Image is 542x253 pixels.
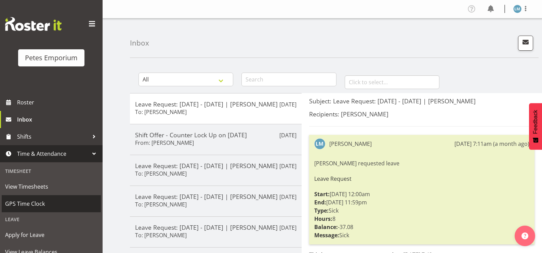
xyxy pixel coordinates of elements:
[314,207,329,214] strong: Type:
[5,181,97,192] span: View Timesheets
[2,226,101,243] a: Apply for Leave
[2,178,101,195] a: View Timesheets
[279,131,296,139] p: [DATE]
[532,110,539,134] span: Feedback
[17,149,89,159] span: Time & Attendance
[135,109,187,115] h6: To: [PERSON_NAME]
[17,114,99,125] span: Inbox
[314,199,326,206] strong: End:
[279,162,296,170] p: [DATE]
[2,164,101,178] div: Timesheet
[314,223,338,231] strong: Balance:
[2,195,101,212] a: GPS Time Clock
[309,110,534,118] h5: Recipients: [PERSON_NAME]
[130,39,149,47] h4: Inbox
[135,139,194,146] h6: From: [PERSON_NAME]
[135,201,187,208] h6: To: [PERSON_NAME]
[17,97,99,107] span: Roster
[135,131,296,139] h5: Shift Offer - Counter Lock Up on [DATE]
[314,190,330,198] strong: Start:
[241,73,336,86] input: Search
[279,193,296,201] p: [DATE]
[314,231,339,239] strong: Message:
[279,100,296,109] p: [DATE]
[454,140,529,148] div: [DATE] 7:11am (a month ago)
[135,100,296,108] h5: Leave Request: [DATE] - [DATE] | [PERSON_NAME]
[314,157,529,241] div: [PERSON_NAME] requested leave [DATE] 12:00am [DATE] 11:59pm Sick 8 -37.08 Sick
[135,170,187,177] h6: To: [PERSON_NAME]
[5,17,62,31] img: Rosterit website logo
[2,212,101,226] div: Leave
[314,176,529,182] h6: Leave Request
[314,138,325,149] img: lianne-morete5410.jpg
[5,230,97,240] span: Apply for Leave
[25,53,78,63] div: Petes Emporium
[314,215,332,223] strong: Hours:
[135,232,187,239] h6: To: [PERSON_NAME]
[17,131,89,142] span: Shifts
[329,140,372,148] div: [PERSON_NAME]
[513,5,521,13] img: lianne-morete5410.jpg
[345,75,439,89] input: Click to select...
[5,199,97,209] span: GPS Time Clock
[529,103,542,150] button: Feedback - Show survey
[135,162,296,169] h5: Leave Request: [DATE] - [DATE] | [PERSON_NAME]
[521,232,528,239] img: help-xxl-2.png
[279,224,296,232] p: [DATE]
[135,224,296,231] h5: Leave Request: [DATE] - [DATE] | [PERSON_NAME]
[309,97,534,105] h5: Subject: Leave Request: [DATE] - [DATE] | [PERSON_NAME]
[135,193,296,200] h5: Leave Request: [DATE] - [DATE] | [PERSON_NAME]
